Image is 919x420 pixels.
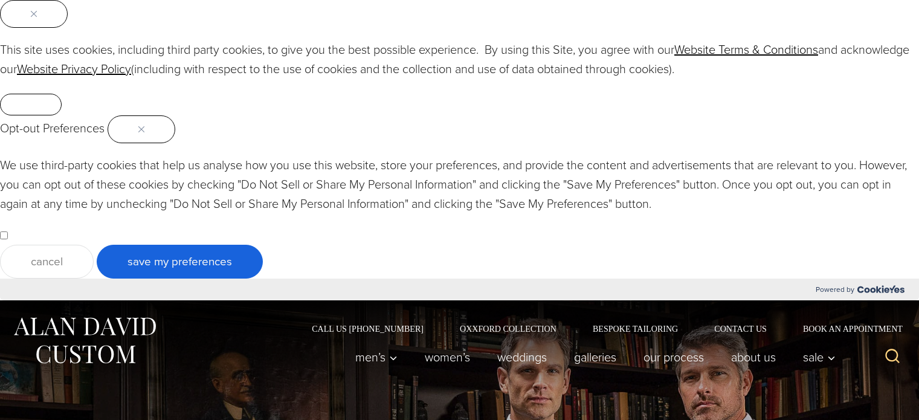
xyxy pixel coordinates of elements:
span: Sale [803,351,836,363]
nav: Secondary Navigation [294,325,907,333]
img: Close [138,126,144,132]
img: Alan David Custom [12,314,157,367]
a: About Us [718,345,790,369]
a: Contact Us [696,325,785,333]
span: Men’s [355,351,398,363]
button: View Search Form [878,343,907,372]
img: Cookieyes logo [857,285,904,293]
button: Save My Preferences [97,245,263,279]
a: Oxxford Collection [442,325,575,333]
a: Website Terms & Conditions [674,40,818,59]
button: Close [108,115,175,143]
a: Website Privacy Policy [17,60,131,78]
a: weddings [484,345,561,369]
img: Close [31,11,37,17]
a: Bespoke Tailoring [575,325,696,333]
nav: Primary Navigation [342,345,842,369]
a: Women’s [411,345,484,369]
a: Book an Appointment [785,325,907,333]
a: Our Process [630,345,718,369]
a: Galleries [561,345,630,369]
a: Call Us [PHONE_NUMBER] [294,325,442,333]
